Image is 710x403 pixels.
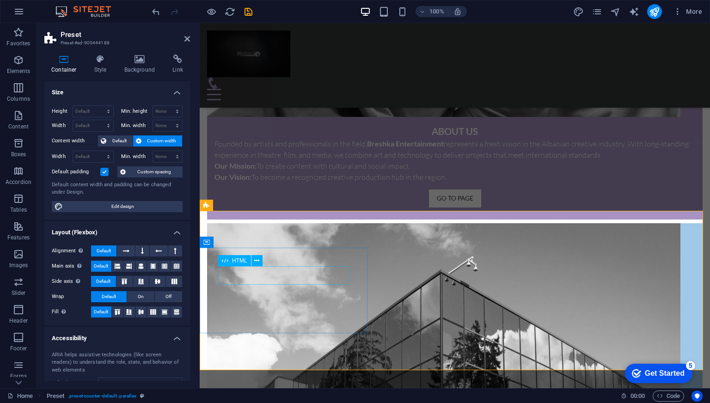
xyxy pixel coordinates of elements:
[7,95,30,103] p: Columns
[91,261,111,272] button: Default
[7,5,75,24] div: Get Started 5 items remaining, 0% complete
[7,67,31,75] p: Elements
[629,6,640,17] button: text_generator
[68,391,136,402] span: . preset-counter-default .parallax
[657,391,680,402] span: Code
[453,7,462,16] i: On resize automatically adjust zoom level to fit chosen device.
[11,151,26,158] p: Boxes
[52,291,91,302] label: Wrap
[610,6,621,17] button: navigator
[150,6,161,17] button: undo
[52,181,183,196] div: Default content width and padding can be changed under Design.
[416,6,448,17] button: 100%
[610,6,621,17] i: Navigator
[224,6,235,17] button: reload
[232,258,247,263] span: HTML
[669,4,706,19] button: More
[133,135,183,147] button: Custom width
[44,327,190,344] h4: Accessibility
[53,6,122,17] img: Editor Logo
[243,6,254,17] i: Save (Ctrl+S)
[673,7,702,16] span: More
[52,261,91,272] label: Main axis
[692,391,703,402] button: Usercentrics
[98,135,133,147] button: Default
[117,55,166,74] h4: Background
[27,10,67,18] div: Get Started
[243,6,254,17] button: save
[9,317,28,324] p: Header
[653,391,684,402] button: Code
[52,123,73,128] label: Width
[9,262,28,269] p: Images
[44,221,190,238] h4: Layout (Flexbox)
[97,245,111,256] span: Default
[91,276,116,287] button: Default
[47,391,65,402] span: Click to select. Double-click to edit
[52,166,100,177] label: Default padding
[52,378,72,389] span: Role
[165,55,190,74] h4: Link
[647,4,662,19] button: publish
[94,261,108,272] span: Default
[573,6,584,17] i: Design (Ctrl+Alt+Y)
[7,391,33,402] a: Click to cancel selection. Double-click to open Pages
[87,55,117,74] h4: Style
[91,306,111,318] button: Default
[52,245,91,256] label: Alignment
[12,289,26,297] p: Slider
[109,135,130,147] span: Default
[129,166,180,177] span: Custom spacing
[91,291,127,302] button: Default
[52,306,91,318] label: Fill
[10,345,27,352] p: Footer
[592,6,603,17] button: pages
[52,135,98,147] label: Content width
[429,6,444,17] h6: 100%
[66,201,180,212] span: Edit design
[151,6,161,17] i: Undo: Change HTML (Ctrl+Z)
[144,135,180,147] span: Custom width
[225,6,235,17] i: Reload page
[52,201,183,212] button: Edit design
[44,81,190,98] h4: Size
[68,2,78,11] div: 5
[140,393,144,398] i: This element is a customizable preset
[10,206,27,214] p: Tables
[96,276,110,287] span: Default
[206,6,217,17] button: Click here to leave preview mode and continue editing
[10,372,27,380] p: Forms
[52,276,91,287] label: Side axis
[121,123,153,128] label: Min. width
[44,55,87,74] h4: Container
[637,392,638,399] span: :
[7,234,30,241] p: Features
[117,166,183,177] button: Custom spacing
[573,6,584,17] button: design
[121,109,153,114] label: Min. height
[6,178,31,186] p: Accordion
[52,109,73,114] label: Height
[52,351,183,374] div: ARIA helps assistive technologies (like screen readers) to understand the role, state, and behavi...
[155,291,182,302] button: Off
[6,40,30,47] p: Favorites
[94,306,108,318] span: Default
[127,291,154,302] button: On
[592,6,602,17] i: Pages (Ctrl+Alt+S)
[630,391,645,402] span: 00 00
[8,123,29,130] p: Content
[649,6,660,17] i: Publish
[102,291,116,302] span: Default
[47,391,145,402] nav: breadcrumb
[138,291,144,302] span: On
[629,6,639,17] i: AI Writer
[121,154,153,159] label: Min. width
[91,245,116,256] button: Default
[621,391,645,402] h6: Session time
[61,31,190,39] h2: Preset
[61,39,171,47] h3: Preset #ed-905444188
[165,291,171,302] span: Off
[52,154,73,159] label: Width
